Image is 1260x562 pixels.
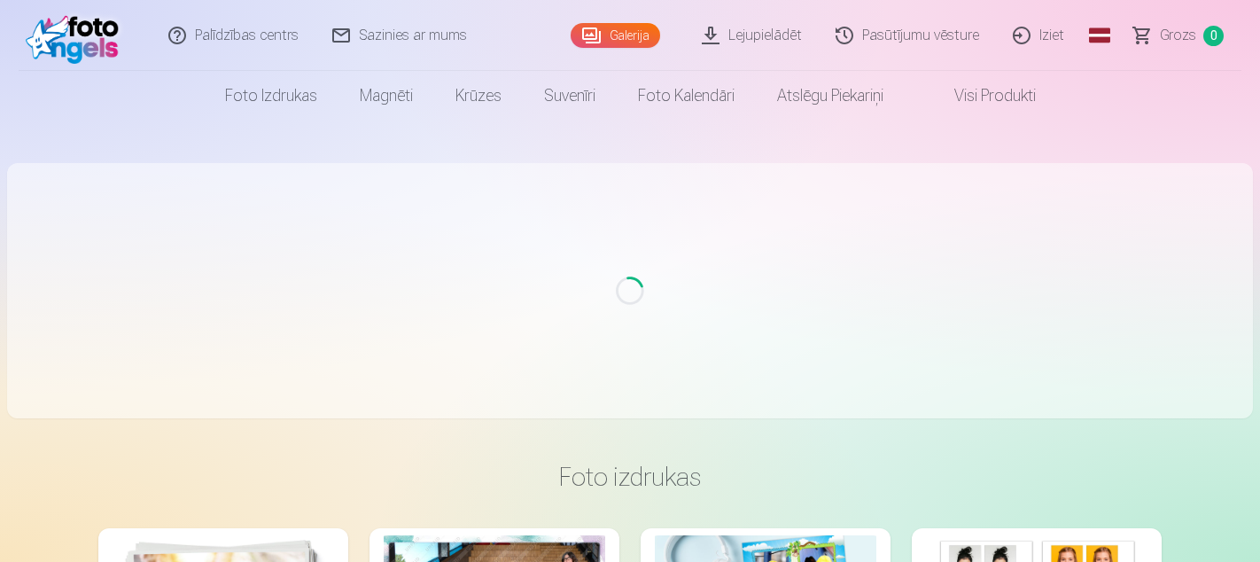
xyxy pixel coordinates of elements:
h3: Foto izdrukas [113,461,1147,493]
a: Magnēti [338,71,434,121]
a: Foto izdrukas [204,71,338,121]
a: Suvenīri [523,71,617,121]
img: /fa1 [26,7,128,64]
a: Krūzes [434,71,523,121]
a: Foto kalendāri [617,71,756,121]
span: 0 [1203,26,1224,46]
a: Galerija [571,23,660,48]
span: Grozs [1160,25,1196,46]
a: Visi produkti [905,71,1057,121]
a: Atslēgu piekariņi [756,71,905,121]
